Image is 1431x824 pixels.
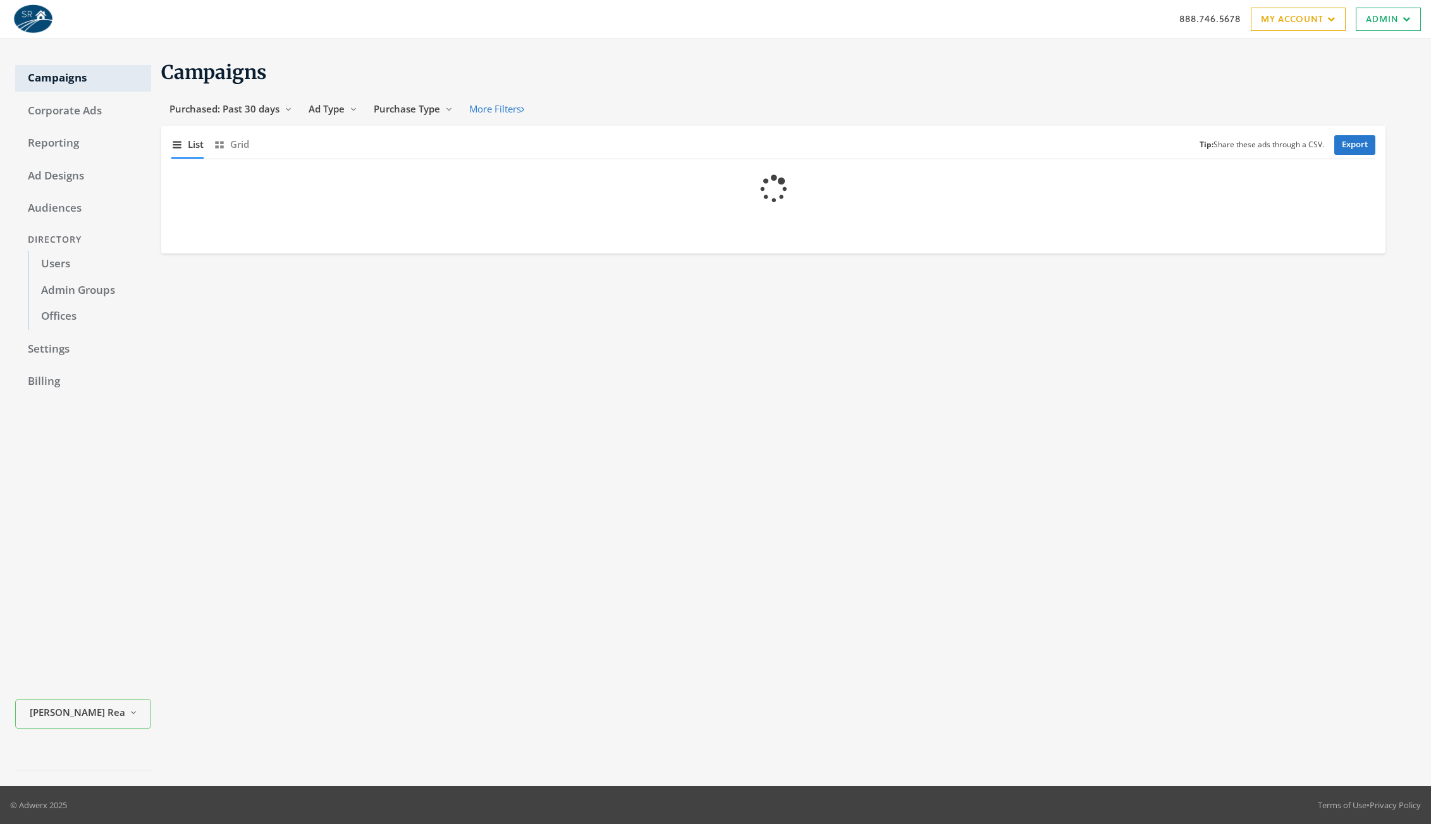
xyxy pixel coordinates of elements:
[28,303,151,330] a: Offices
[1370,799,1421,811] a: Privacy Policy
[15,228,151,251] div: Directory
[1356,8,1421,31] a: Admin
[15,195,151,222] a: Audiences
[1179,12,1241,25] a: 888.746.5678
[15,368,151,395] a: Billing
[15,163,151,190] a: Ad Designs
[374,102,440,115] span: Purchase Type
[15,65,151,92] a: Campaigns
[30,705,125,720] span: [PERSON_NAME] Realty
[15,336,151,363] a: Settings
[15,130,151,157] a: Reporting
[161,60,267,84] span: Campaigns
[1334,135,1375,155] a: Export
[214,131,249,158] button: Grid
[1318,799,1421,811] div: •
[10,799,67,811] p: © Adwerx 2025
[188,137,204,152] span: List
[1200,139,1213,150] b: Tip:
[28,251,151,277] a: Users
[1251,8,1346,31] a: My Account
[15,98,151,124] a: Corporate Ads
[15,699,151,729] button: [PERSON_NAME] Realty
[230,137,249,152] span: Grid
[28,277,151,304] a: Admin Groups
[161,97,300,121] button: Purchased: Past 30 days
[461,97,532,121] button: More Filters
[309,102,345,115] span: Ad Type
[169,102,279,115] span: Purchased: Past 30 days
[1318,799,1367,811] a: Terms of Use
[300,97,365,121] button: Ad Type
[1200,139,1324,151] small: Share these ads through a CSV.
[10,3,56,35] img: Adwerx
[365,97,461,121] button: Purchase Type
[171,131,204,158] button: List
